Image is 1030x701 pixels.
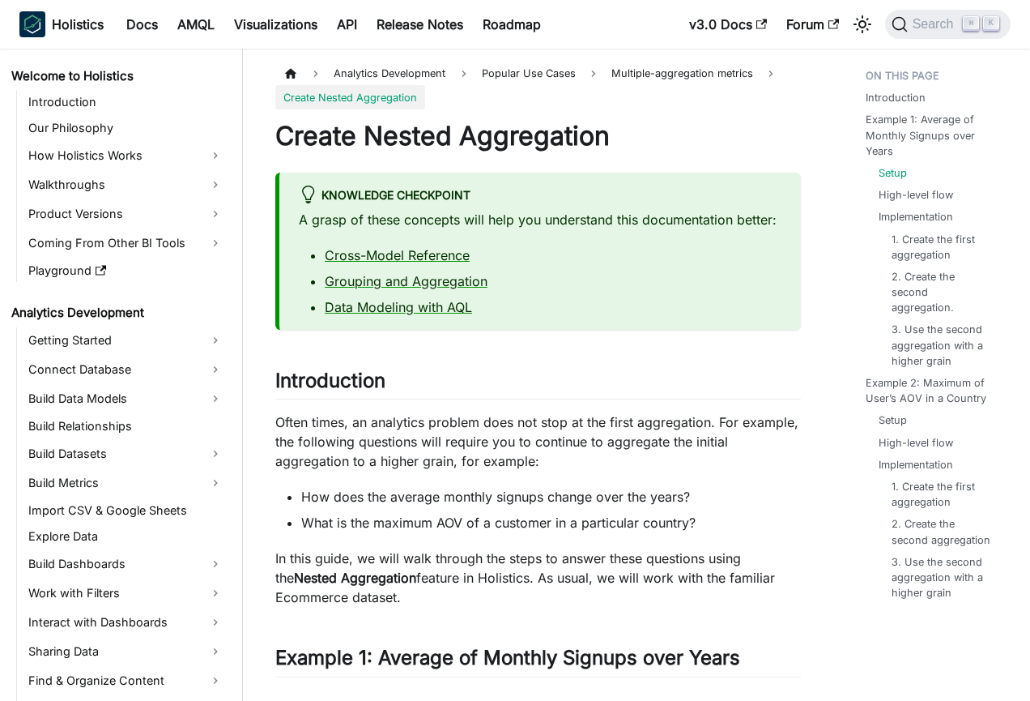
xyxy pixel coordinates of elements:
[23,470,228,496] a: Build Metrics
[23,551,228,577] a: Build Dashboards
[23,386,228,412] a: Build Data Models
[6,65,228,88] a: Welcome to Holistics
[6,301,228,324] a: Analytics Development
[23,327,228,353] a: Getting Started
[23,415,228,438] a: Build Relationships
[275,369,801,400] h2: Introduction
[866,90,926,105] a: Introduction
[603,62,761,85] span: Multiple-aggregation metrics
[885,10,1011,39] button: Search (Command+K)
[473,11,551,37] a: Roadmap
[367,11,473,37] a: Release Notes
[23,525,228,548] a: Explore Data
[275,85,425,109] span: Create Nested Aggregation
[892,479,991,510] a: 1. Create the first aggregation
[892,269,991,316] a: 2. Create the second aggregation.
[23,441,228,467] a: Build Datasets
[983,16,999,31] kbd: K
[301,513,801,532] li: What is the maximum AOV of a customer in a particular country?
[892,516,991,547] a: 2. Create the second aggregation
[892,322,991,369] a: 3. Use the second aggregation with a higher grain
[23,499,228,522] a: Import CSV & Google Sheets
[892,232,991,263] a: 1. Create the first aggregation
[23,639,228,665] a: Sharing Data
[879,457,953,472] a: Implementation
[23,668,228,694] a: Find & Organize Content
[275,549,801,607] p: In this guide, we will walk through the steps to answer these questions using the feature in Holi...
[19,11,104,37] a: HolisticsHolistics
[275,412,801,471] p: Often times, an analytics problem does not stop at the first aggregation. For example, the follow...
[325,273,487,289] a: Grouping and Aggregation
[892,554,991,601] a: 3. Use the second aggregation with a higher grain
[23,230,228,256] a: Coming From Other BI Tools
[777,11,849,37] a: Forum
[327,11,367,37] a: API
[325,299,472,315] a: Data Modeling with AQL
[23,172,228,198] a: Walkthroughs
[879,209,953,224] a: Implementation
[963,16,979,31] kbd: ⌘
[299,186,781,207] div: Knowledge Checkpoint
[275,62,801,109] nav: Breadcrumbs
[325,247,470,263] a: Cross-Model Reference
[23,201,228,227] a: Product Versions
[224,11,327,37] a: Visualizations
[679,11,777,37] a: v3.0 Docs
[879,412,907,428] a: Setup
[275,646,801,677] h2: Example 1: Average of Monthly Signups over Years
[23,259,228,282] a: Playground
[908,17,964,32] span: Search
[23,91,228,113] a: Introduction
[23,117,228,139] a: Our Philosophy
[23,357,228,383] a: Connect Database
[866,375,1004,406] a: Example 2: Maximum of User’s AOV in a Country
[294,570,416,586] strong: Nested Aggregation
[301,487,801,507] li: How does the average monthly signups change over the years?
[879,165,907,181] a: Setup
[275,120,801,152] h1: Create Nested Aggregation
[879,187,953,203] a: High-level flow
[168,11,224,37] a: AMQL
[849,11,875,37] button: Switch between dark and light mode (currently light mode)
[52,15,104,34] b: Holistics
[275,62,306,85] a: Home page
[326,62,453,85] span: Analytics Development
[866,112,1004,159] a: Example 1: Average of Monthly Signups over Years
[117,11,168,37] a: Docs
[879,435,953,451] a: High-level flow
[474,62,584,85] span: Popular Use Cases
[19,11,45,37] img: Holistics
[23,143,228,169] a: How Holistics Works
[23,580,228,606] a: Work with Filters
[23,609,228,635] a: Interact with Dashboards
[299,210,781,229] p: A grasp of these concepts will help you understand this documentation better:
